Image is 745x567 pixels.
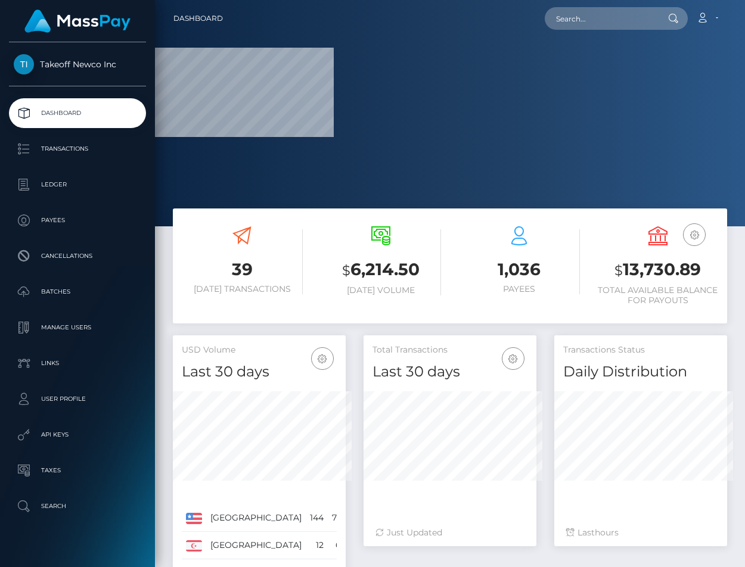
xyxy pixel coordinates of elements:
div: Just Updated [375,526,524,539]
h3: 13,730.89 [598,258,719,282]
a: Ledger [9,170,146,200]
a: Links [9,348,146,378]
h4: Last 30 days [182,362,337,382]
td: [GEOGRAPHIC_DATA] [206,504,306,532]
small: $ [342,262,350,279]
a: Payees [9,205,146,235]
p: Dashboard [14,104,141,122]
h6: [DATE] Transactions [182,284,303,294]
h3: 6,214.50 [321,258,442,282]
a: Dashboard [173,6,223,31]
h4: Daily Distribution [563,362,718,382]
h5: Total Transactions [372,344,527,356]
h4: Last 30 days [372,362,527,382]
h5: USD Volume [182,344,337,356]
p: Links [14,354,141,372]
a: Taxes [9,456,146,485]
h6: Payees [459,284,580,294]
a: Dashboard [9,98,146,128]
a: Manage Users [9,313,146,342]
input: Search... [545,7,657,30]
a: Cancellations [9,241,146,271]
a: API Keys [9,420,146,450]
p: Payees [14,211,141,229]
p: Cancellations [14,247,141,265]
h5: Transactions Status [563,344,718,356]
p: Batches [14,283,141,301]
a: Search [9,491,146,521]
td: 77.84% [328,504,365,532]
h6: Total Available Balance for Payouts [598,285,719,306]
td: 12 [306,532,328,559]
p: Search [14,497,141,515]
p: API Keys [14,426,141,444]
td: 144 [306,504,328,532]
img: CY.png [186,540,202,551]
small: $ [614,262,623,279]
td: [GEOGRAPHIC_DATA] [206,532,306,559]
a: User Profile [9,384,146,414]
p: Taxes [14,462,141,479]
h3: 1,036 [459,258,580,281]
a: Batches [9,277,146,307]
img: Takeoff Newco Inc [14,54,34,74]
td: 6.49% [328,532,365,559]
img: US.png [186,513,202,524]
a: Transactions [9,134,146,164]
h3: 39 [182,258,303,281]
img: MassPay Logo [24,10,131,33]
p: Manage Users [14,319,141,337]
p: User Profile [14,390,141,408]
h6: [DATE] Volume [321,285,442,295]
p: Ledger [14,176,141,194]
span: Takeoff Newco Inc [9,59,146,70]
div: Last hours [566,526,715,539]
p: Transactions [14,140,141,158]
